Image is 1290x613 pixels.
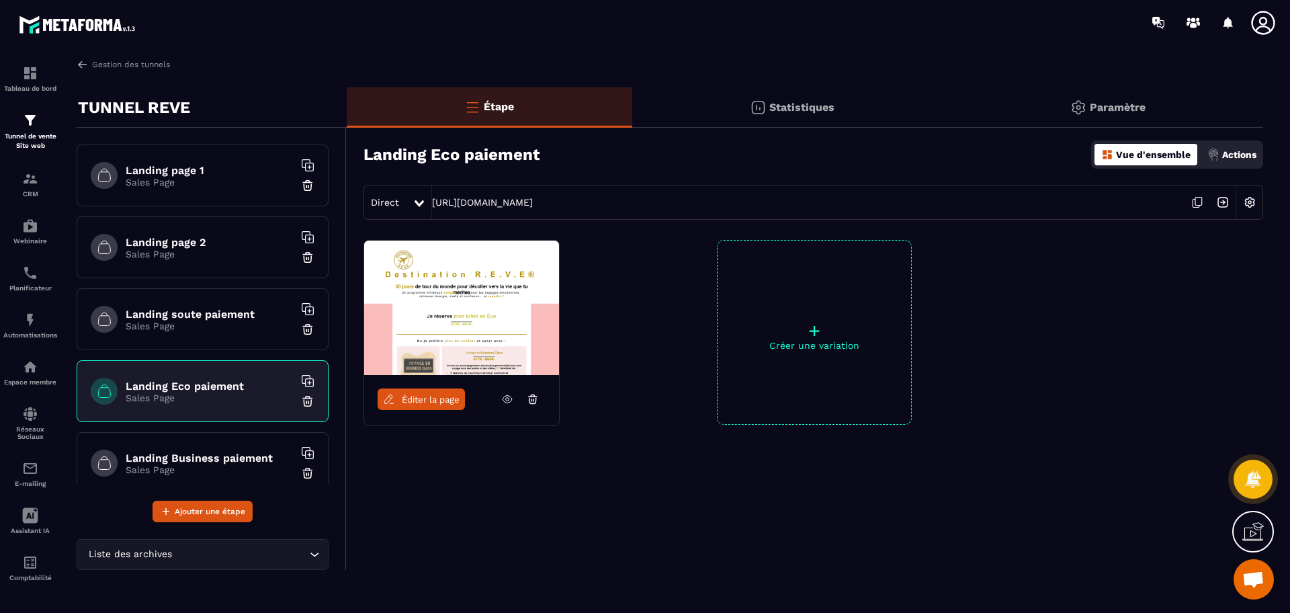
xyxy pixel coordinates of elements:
[378,389,465,410] a: Éditer la page
[126,321,294,331] p: Sales Page
[301,323,314,336] img: trash
[484,100,514,113] p: Étape
[153,501,253,522] button: Ajouter une étape
[3,527,57,534] p: Assistant IA
[22,218,38,234] img: automations
[126,452,294,464] h6: Landing Business paiement
[3,132,57,151] p: Tunnel de vente Site web
[3,237,57,245] p: Webinaire
[718,321,911,340] p: +
[126,164,294,177] h6: Landing page 1
[22,312,38,328] img: automations
[464,99,480,115] img: bars-o.4a397970.svg
[3,480,57,487] p: E-mailing
[126,464,294,475] p: Sales Page
[3,396,57,450] a: social-networksocial-networkRéseaux Sociaux
[175,505,245,518] span: Ajouter une étape
[126,393,294,403] p: Sales Page
[3,190,57,198] p: CRM
[3,302,57,349] a: automationsautomationsAutomatisations
[3,544,57,591] a: accountantaccountantComptabilité
[77,539,329,570] div: Search for option
[126,236,294,249] h6: Landing page 2
[1237,190,1262,215] img: setting-w.858f3a88.svg
[22,555,38,571] img: accountant
[77,58,170,71] a: Gestion des tunnels
[1116,149,1191,160] p: Vue d'ensemble
[1207,149,1219,161] img: actions.d6e523a2.png
[3,161,57,208] a: formationformationCRM
[3,331,57,339] p: Automatisations
[1234,559,1274,600] div: Ouvrir le chat
[3,208,57,255] a: automationsautomationsWebinaire
[3,85,57,92] p: Tableau de bord
[3,284,57,292] p: Planificateur
[78,94,190,121] p: TUNNEL REVE
[22,406,38,422] img: social-network
[22,460,38,477] img: email
[402,395,460,405] span: Éditer la page
[1101,149,1113,161] img: dashboard-orange.40269519.svg
[718,340,911,351] p: Créer une variation
[301,466,314,480] img: trash
[3,55,57,102] a: formationformationTableau de bord
[3,349,57,396] a: automationsautomationsEspace membre
[85,547,175,562] span: Liste des archives
[3,497,57,544] a: Assistant IA
[22,265,38,281] img: scheduler
[3,574,57,581] p: Comptabilité
[3,255,57,302] a: schedulerschedulerPlanificateur
[301,395,314,408] img: trash
[3,450,57,497] a: emailemailE-mailing
[126,308,294,321] h6: Landing soute paiement
[19,12,140,37] img: logo
[175,547,306,562] input: Search for option
[22,112,38,128] img: formation
[1222,149,1256,160] p: Actions
[126,380,294,393] h6: Landing Eco paiement
[371,197,399,208] span: Direct
[364,241,559,375] img: image
[1090,101,1146,114] p: Paramètre
[22,171,38,187] img: formation
[432,197,533,208] a: [URL][DOMAIN_NAME]
[126,177,294,188] p: Sales Page
[22,65,38,81] img: formation
[769,101,834,114] p: Statistiques
[77,58,89,71] img: arrow
[3,102,57,161] a: formationformationTunnel de vente Site web
[126,249,294,259] p: Sales Page
[3,425,57,440] p: Réseaux Sociaux
[301,251,314,264] img: trash
[363,145,540,164] h3: Landing Eco paiement
[3,378,57,386] p: Espace membre
[22,359,38,375] img: automations
[1070,99,1086,116] img: setting-gr.5f69749f.svg
[1210,190,1236,215] img: arrow-next.bcc2205e.svg
[301,179,314,192] img: trash
[750,99,766,116] img: stats.20deebd0.svg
